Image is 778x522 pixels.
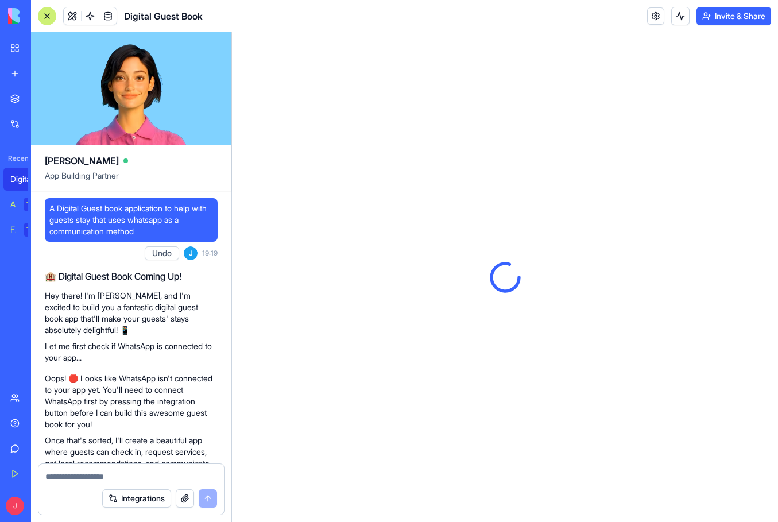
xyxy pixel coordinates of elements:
a: Digital Guest Book [3,168,49,191]
span: [PERSON_NAME] [45,154,119,168]
p: Once that's sorted, I'll create a beautiful app where guests can check in, request services, get ... [45,435,218,481]
button: Integrations [102,489,171,508]
p: Let me first check if WhatsApp is connected to your app... [45,341,218,364]
span: App Building Partner [45,170,218,191]
button: Invite & Share [696,7,771,25]
span: A Digital Guest book application to help with guests stay that uses whatsapp as a communication m... [49,203,213,237]
span: J [6,497,24,515]
p: Hey there! I'm [PERSON_NAME], and I'm excited to build you a fantastic digital guest book app tha... [45,290,218,336]
p: Oops! 🛑 Looks like WhatsApp isn't connected to your app yet. You'll need to connect WhatsApp firs... [45,373,218,430]
h2: 🏨 Digital Guest Book Coming Up! [45,269,218,283]
span: 19:19 [202,249,218,258]
div: TRY [24,198,42,211]
a: Feedback FormTRY [3,218,49,241]
div: AI Logo Generator [10,199,16,210]
span: Recent [3,154,28,163]
div: Feedback Form [10,224,16,235]
img: logo [8,8,79,24]
button: Undo [145,246,179,260]
div: TRY [24,223,42,237]
span: J [184,246,198,260]
a: AI Logo GeneratorTRY [3,193,49,216]
span: Digital Guest Book [124,9,203,23]
div: Digital Guest Book [10,173,42,185]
